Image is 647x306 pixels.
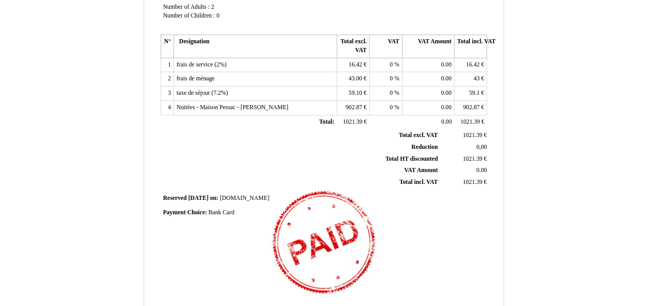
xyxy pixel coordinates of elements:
[390,75,393,82] span: 0
[163,4,210,10] span: Number of Adults :
[390,90,393,96] span: 0
[370,87,402,101] td: %
[454,35,487,58] th: Total incl. VAT
[343,118,362,125] span: 1021.39
[216,12,219,19] span: 0
[441,75,451,82] span: 0.00
[370,58,402,72] td: %
[337,72,369,87] td: €
[177,90,228,96] span: taxe de séjour (7.2%)
[370,100,402,115] td: %
[337,100,369,115] td: €
[441,104,451,111] span: 0.00
[476,144,486,150] span: 0,00
[163,12,215,19] span: Number of Children :
[454,100,487,115] td: €
[208,209,234,216] span: Bank Card
[454,72,487,87] td: €
[454,58,487,72] td: €
[163,209,207,216] span: Payment Choice:
[173,35,337,58] th: Designation
[161,35,173,58] th: N°
[441,90,451,96] span: 0.00
[399,179,438,185] span: Total incl. VAT
[163,195,187,201] span: Reserved
[177,104,288,111] span: Nuitées - Maison Pessac - [PERSON_NAME]
[385,156,438,162] span: Total HT discounted
[469,90,479,96] span: 59.1
[440,153,488,165] td: €
[463,156,482,162] span: 1021.39
[466,61,479,68] span: 16.42
[411,144,438,150] span: Reduction
[404,167,438,174] span: VAT Amount
[161,58,173,72] td: 1
[441,61,451,68] span: 0.00
[161,100,173,115] td: 4
[440,177,488,189] td: €
[440,130,488,141] td: €
[210,195,218,201] span: on:
[319,118,334,125] span: Total:
[460,118,480,125] span: 1021.39
[177,75,215,82] span: frais de ménage
[399,132,438,139] span: Total excl. VAT
[345,104,362,111] span: 902.87
[161,72,173,87] td: 2
[390,104,393,111] span: 0
[390,61,393,68] span: 0
[161,87,173,101] td: 3
[370,35,402,58] th: VAT
[476,167,486,174] span: 0.00
[337,35,369,58] th: Total excl. VAT
[441,118,451,125] span: 0.00
[454,115,487,129] td: €
[177,61,226,68] span: frais de service (2%)
[402,35,454,58] th: VAT Amount
[211,4,214,10] span: 2
[337,58,369,72] td: €
[337,87,369,101] td: €
[463,132,482,139] span: 1021.39
[337,115,369,129] td: €
[454,87,487,101] td: €
[220,195,269,201] span: [DOMAIN_NAME]
[348,75,362,82] span: 43.00
[348,61,362,68] span: 16.42
[463,179,482,185] span: 1021.39
[370,72,402,87] td: %
[348,90,362,96] span: 59.10
[463,104,480,111] span: 902.87
[474,75,480,82] span: 43
[188,195,208,201] span: [DATE]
